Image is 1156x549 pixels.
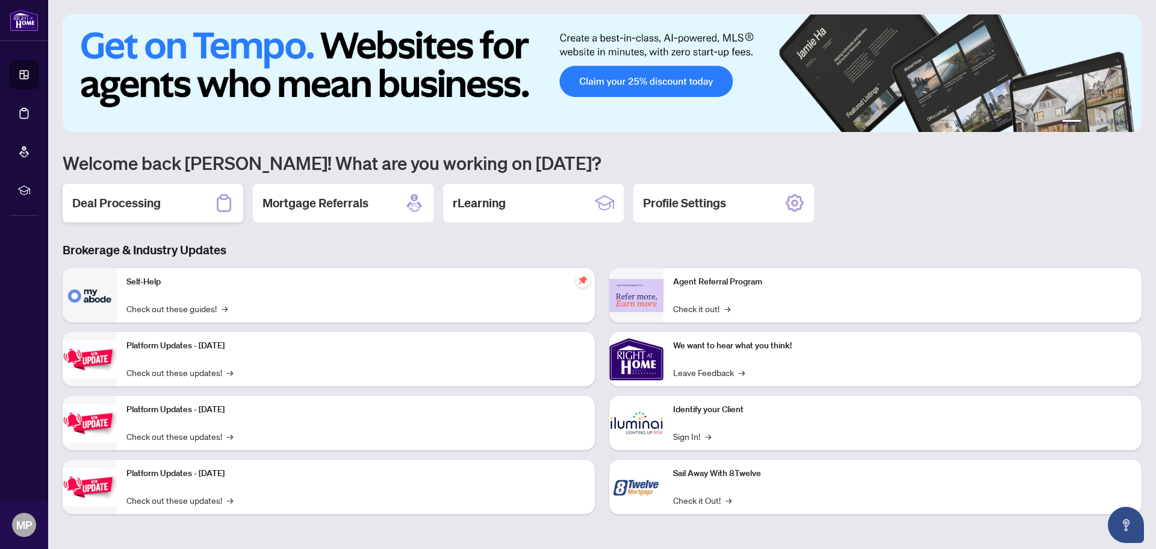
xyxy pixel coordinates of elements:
[263,195,368,212] h2: Mortgage Referrals
[673,430,711,443] a: Sign In!→
[673,275,1132,289] p: Agent Referral Program
[63,468,117,506] img: Platform Updates - June 23, 2025
[126,302,228,315] a: Check out these guides!→
[72,195,161,212] h2: Deal Processing
[1125,120,1130,125] button: 6
[1086,120,1091,125] button: 2
[227,430,233,443] span: →
[126,467,585,480] p: Platform Updates - [DATE]
[126,494,233,507] a: Check out these updates!→
[1062,120,1081,125] button: 1
[739,366,745,379] span: →
[673,339,1132,353] p: We want to hear what you think!
[673,366,745,379] a: Leave Feedback→
[673,467,1132,480] p: Sail Away With 8Twelve
[10,9,39,31] img: logo
[673,302,730,315] a: Check it out!→
[63,340,117,378] img: Platform Updates - July 21, 2025
[1105,120,1110,125] button: 4
[1096,120,1101,125] button: 3
[609,279,663,312] img: Agent Referral Program
[673,403,1132,416] p: Identify your Client
[609,396,663,450] img: Identify your Client
[705,430,711,443] span: →
[453,195,506,212] h2: rLearning
[726,494,732,507] span: →
[126,366,233,379] a: Check out these updates!→
[673,494,732,507] a: Check it Out!→
[227,494,233,507] span: →
[222,302,228,315] span: →
[126,430,233,443] a: Check out these updates!→
[126,403,585,416] p: Platform Updates - [DATE]
[126,275,585,289] p: Self-Help
[609,332,663,386] img: We want to hear what you think!
[576,273,590,287] span: pushpin
[724,302,730,315] span: →
[63,404,117,442] img: Platform Updates - July 8, 2025
[126,339,585,353] p: Platform Updates - [DATE]
[16,516,32,533] span: MP
[227,366,233,379] span: →
[1115,120,1120,125] button: 5
[63,242,1142,259] h3: Brokerage & Industry Updates
[643,195,726,212] h2: Profile Settings
[63,268,117,322] img: Self-Help
[63,14,1142,132] img: Slide 0
[609,460,663,514] img: Sail Away With 8Twelve
[1108,507,1144,543] button: Open asap
[63,151,1142,174] h1: Welcome back [PERSON_NAME]! What are you working on [DATE]?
